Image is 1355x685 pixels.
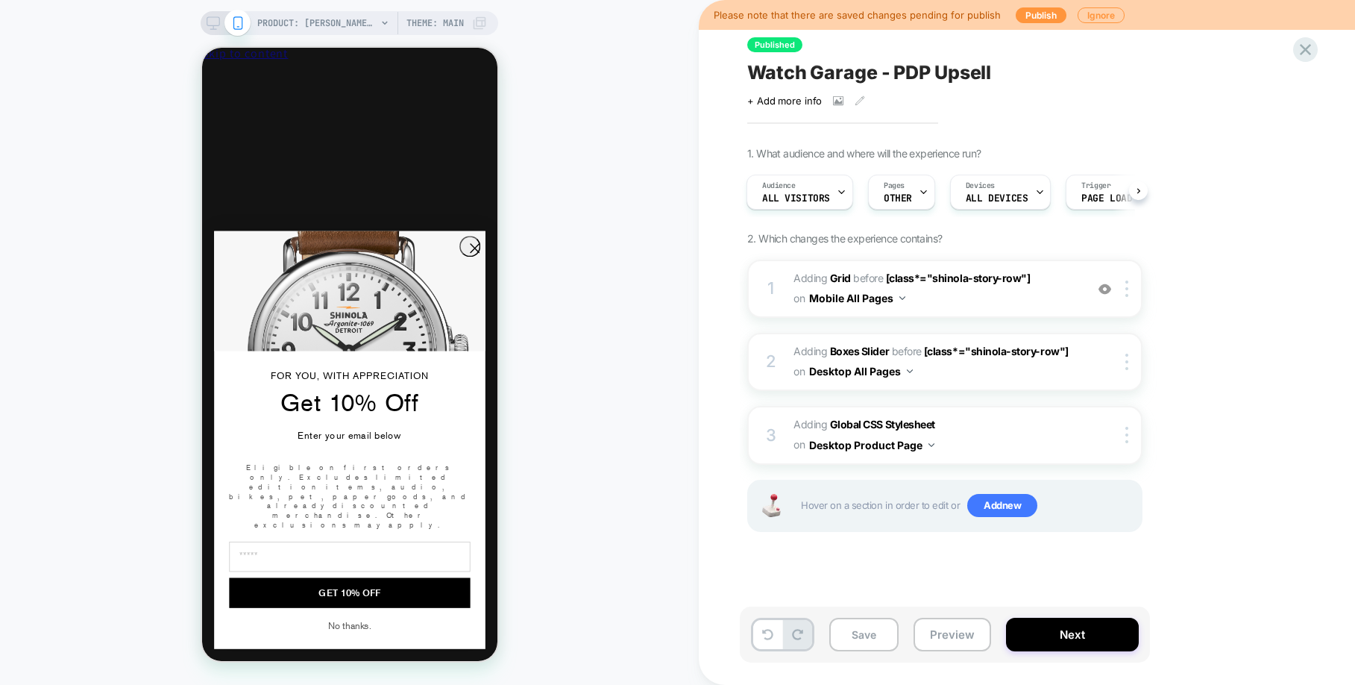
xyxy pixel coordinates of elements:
span: All Visitors [762,193,830,204]
span: on [793,435,805,454]
span: Watch Garage - PDP Upsell [747,61,991,84]
span: 1. What audience and where will the experience run? [747,147,981,160]
button: No thanks. [120,566,175,589]
span: Eligible on first orders only. Excludes limited edition items, audio, bikes, pet, paper goods, an... [27,415,268,482]
span: Adding [793,415,1078,455]
b: Grid [830,272,851,284]
span: Pages [884,181,905,191]
button: Publish [1016,7,1066,23]
b: Boxes Slider [830,345,889,357]
span: PRODUCT: [PERSON_NAME][GEOGRAPHIC_DATA] Open Road Automatic Chronograph Watch - Blue [257,11,377,35]
div: 2 [764,347,779,377]
span: Get 10% Off [78,340,217,369]
span: Adding [793,345,889,357]
span: Add new [967,494,1037,518]
button: Desktop Product Page [809,434,934,456]
button: Desktop All Pages [809,360,913,382]
img: Joystick [756,494,786,517]
span: Page Load [1081,193,1132,204]
div: 1 [764,274,779,304]
span: Devices [966,181,995,191]
img: Shinola Detroit [12,184,283,304]
img: close [1125,427,1128,443]
input: Email [27,494,268,524]
div: 3 [764,421,779,451]
img: close [1125,281,1128,297]
span: [class*="shinola-story-row"] [886,272,1031,284]
span: on [793,362,805,381]
img: close [1125,354,1128,370]
span: Theme: MAIN [406,11,464,35]
span: 2. Which changes the experience contains? [747,232,942,245]
span: [class*="shinola-story-row"] [924,345,1069,357]
button: Ignore [1078,7,1125,23]
button: Mobile All Pages [809,287,905,309]
span: Adding [793,272,851,284]
button: Preview [914,618,991,651]
span: FOR YOU, WITH APPRECIATION [69,322,227,334]
button: Save [829,618,899,651]
span: ALL DEVICES [966,193,1028,204]
span: BEFORE [892,345,922,357]
img: down arrow [899,296,905,300]
span: Hover on a section in order to edit or [801,494,1134,518]
span: Published [747,37,802,52]
span: Enter your email below [95,381,200,393]
button: Next [1006,618,1139,651]
span: Audience [762,181,796,191]
img: down arrow [907,369,913,373]
span: + Add more info [747,95,822,107]
span: OTHER [884,193,912,204]
span: BEFORE [853,272,883,284]
button: GET 10% OFF [27,530,268,560]
img: crossed eye [1098,283,1111,295]
img: down arrow [928,443,934,447]
span: on [793,289,805,307]
b: Global CSS Stylesheet [830,418,935,431]
span: Trigger [1081,181,1110,191]
button: Close dialog [257,188,278,209]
